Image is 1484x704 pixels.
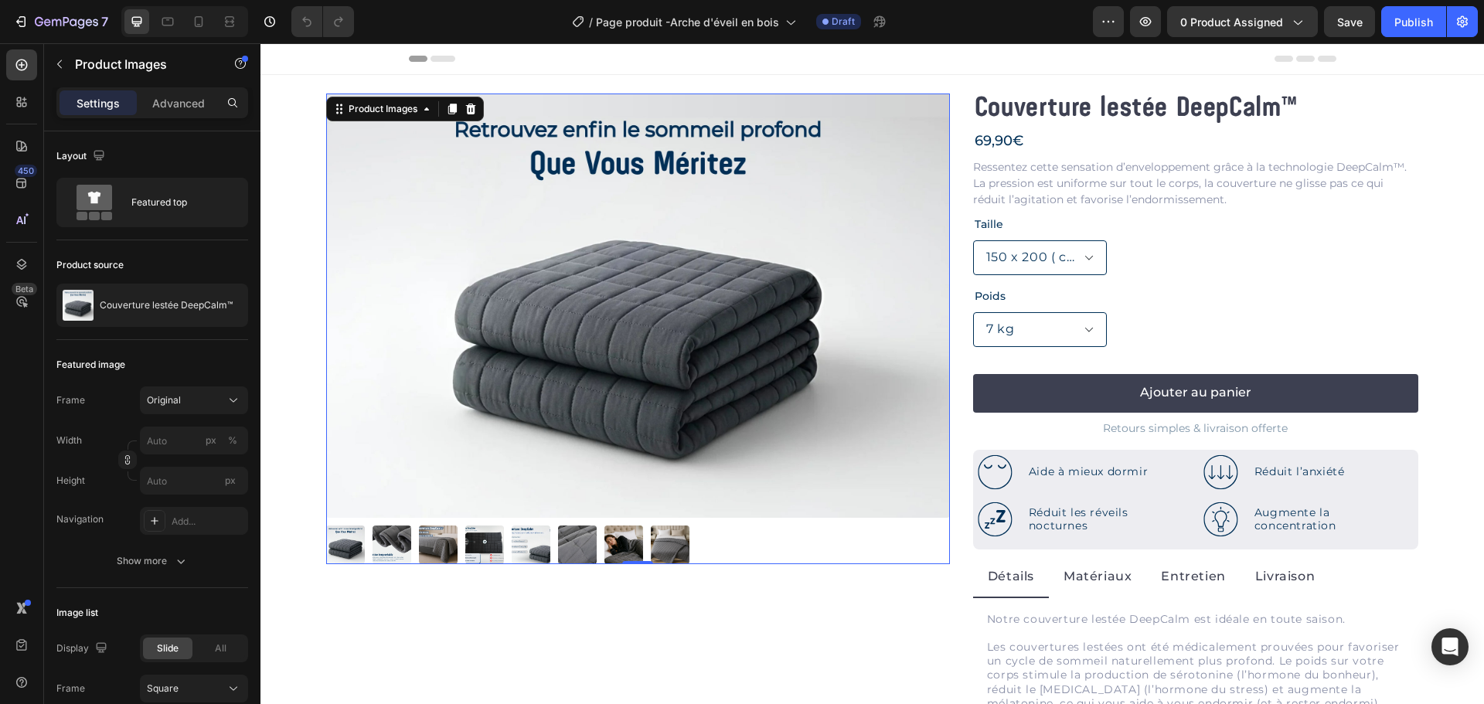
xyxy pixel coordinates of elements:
[140,427,248,454] input: px%
[291,6,354,37] div: Undo/Redo
[995,522,1054,545] p: Livraison
[713,117,1146,163] p: Ressentez cette sensation d’enveloppement grâce à la technologie DeepCalm™. La pression est unifo...
[225,474,236,486] span: px
[1337,15,1363,29] span: Save
[596,14,779,30] span: Page produit -Arche d'éveil en bois
[56,258,124,272] div: Product source
[56,474,85,488] label: Height
[260,43,1484,704] iframe: Design area
[589,14,593,30] span: /
[713,244,747,263] legend: Poids
[941,410,980,448] img: gempages_579528702136681265-39c984da-54a8-4d07-901f-09110d7da38c.svg
[713,87,1158,108] div: 69,90€
[140,675,248,702] button: Square
[12,283,37,295] div: Beta
[713,172,744,191] legend: Taille
[994,463,1153,489] p: Augmente la concentration
[56,146,108,167] div: Layout
[713,331,1158,369] button: Ajouter au panier
[994,422,1084,435] p: Réduit l’anxiété
[900,522,965,545] p: Entretien
[768,422,887,435] p: Aide à mieux dormir
[215,641,226,655] span: All
[56,638,111,659] div: Display
[206,434,216,447] div: px
[63,290,94,321] img: product feature img
[1180,14,1283,30] span: 0 product assigned
[727,597,1144,695] p: Les couvertures lestées ont été médicalement prouvées pour favoriser un cycle de sommeil naturell...
[147,393,181,407] span: Original
[1381,6,1446,37] button: Publish
[1431,628,1469,665] div: Open Intercom Messenger
[768,463,927,489] p: Réduit les réveils nocturnes
[15,165,37,177] div: 450
[56,547,248,575] button: Show more
[147,682,179,695] span: Square
[56,358,125,372] div: Featured image
[56,393,85,407] label: Frame
[56,682,85,695] label: Frame
[6,6,115,37] button: 7
[75,55,206,73] p: Product Images
[880,342,991,358] div: Ajouter au panier
[1324,6,1375,37] button: Save
[100,300,233,311] p: Couverture lestée DeepCalm™
[117,553,189,569] div: Show more
[223,431,242,450] button: px
[941,457,980,495] img: gempages_579528702136681265-b1621bc7-16a7-4bb1-95a2-ecb7da32d57f.svg
[77,95,120,111] p: Settings
[803,522,871,545] p: Matériaux
[56,434,82,447] label: Width
[56,606,98,620] div: Image list
[727,522,774,545] p: Détails
[727,569,1144,583] p: Notre couverture lestée DeepCalm est idéale en toute saison.
[714,376,1156,395] p: Retours simples & livraison offerte
[228,434,237,447] div: %
[713,50,1158,81] h1: Couverture lestée DeepCalm™
[202,431,220,450] button: %
[140,467,248,495] input: px
[1394,14,1433,30] div: Publish
[131,185,226,220] div: Featured top
[157,641,179,655] span: Slide
[716,410,754,448] img: gempages_579528702136681265-71353618-b8ab-46ce-ada6-516f82f1ca48.svg
[140,386,248,414] button: Original
[56,512,104,526] div: Navigation
[152,95,205,111] p: Advanced
[172,515,244,529] div: Add...
[101,12,108,31] p: 7
[716,457,754,495] img: gempages_579528702136681265-ce53f546-a4ca-4035-b749-cb3e99779d26.svg
[1167,6,1318,37] button: 0 product assigned
[832,15,855,29] span: Draft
